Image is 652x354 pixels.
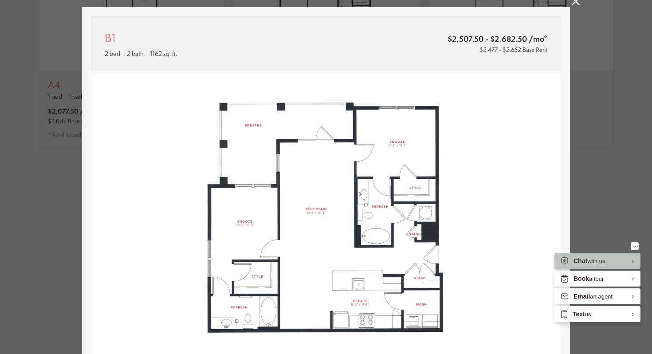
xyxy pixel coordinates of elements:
[105,30,116,47] p: B1
[150,49,177,58] span: 1162 sq. ft.
[373,33,547,44] span: $2,507.50 - $2,682.50 /mo*
[479,45,547,54] span: $2,477 - $2,652 Base Rent
[105,49,120,58] span: 2 bed
[127,49,144,58] span: 2 bath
